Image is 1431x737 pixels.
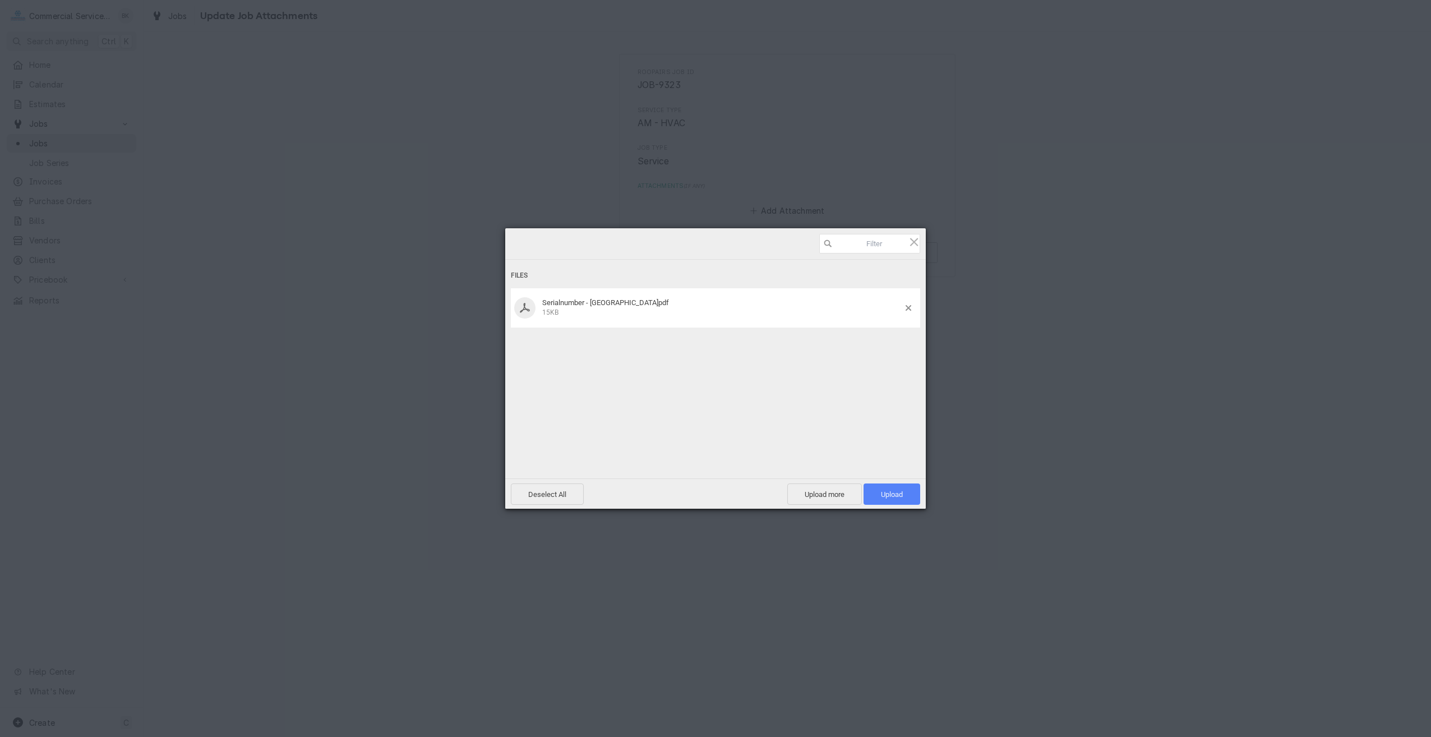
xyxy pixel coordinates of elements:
[542,298,669,307] span: Serialnumber - [GEOGRAPHIC_DATA]pdf
[881,490,903,499] span: Upload
[864,483,920,505] span: Upload
[908,236,920,248] span: Click here or hit ESC to close picker
[511,483,584,505] span: Deselect All
[511,265,920,286] div: Files
[542,308,558,316] span: 15KB
[819,234,920,254] input: Filter
[787,483,862,505] span: Upload more
[539,298,906,317] div: Serialnumber - york.pdf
